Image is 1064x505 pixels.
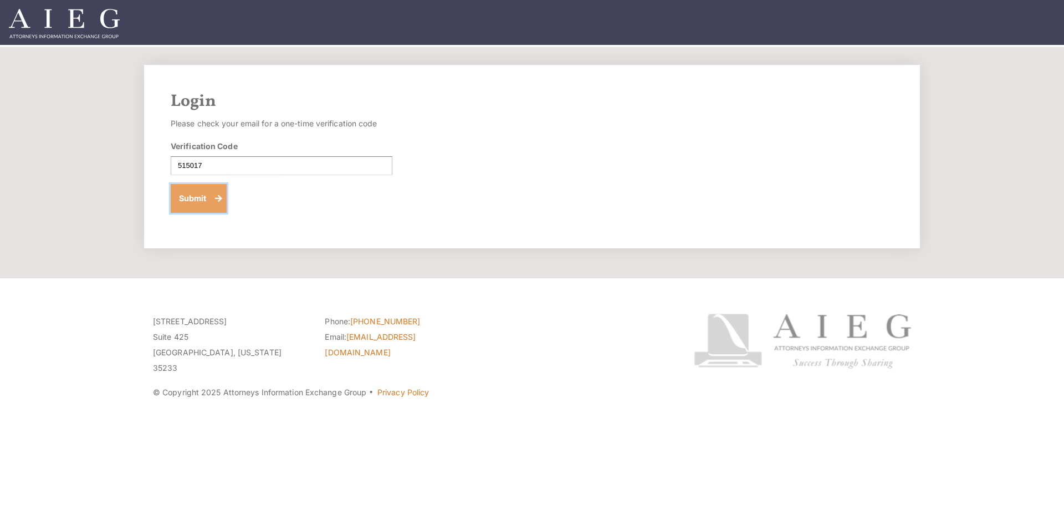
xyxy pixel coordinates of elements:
label: Verification Code [171,140,238,152]
li: Email: [325,329,480,360]
a: [PHONE_NUMBER] [350,317,420,326]
p: © Copyright 2025 Attorneys Information Exchange Group [153,385,652,400]
button: Submit [171,184,227,213]
span: · [369,392,374,397]
a: Privacy Policy [377,387,429,397]
p: Please check your email for a one-time verification code [171,116,392,131]
li: Phone: [325,314,480,329]
h2: Login [171,91,893,111]
img: Attorneys Information Exchange Group [9,9,120,38]
img: Attorneys Information Exchange Group logo [694,314,911,369]
a: [EMAIL_ADDRESS][DOMAIN_NAME] [325,332,416,357]
p: [STREET_ADDRESS] Suite 425 [GEOGRAPHIC_DATA], [US_STATE] 35233 [153,314,308,376]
